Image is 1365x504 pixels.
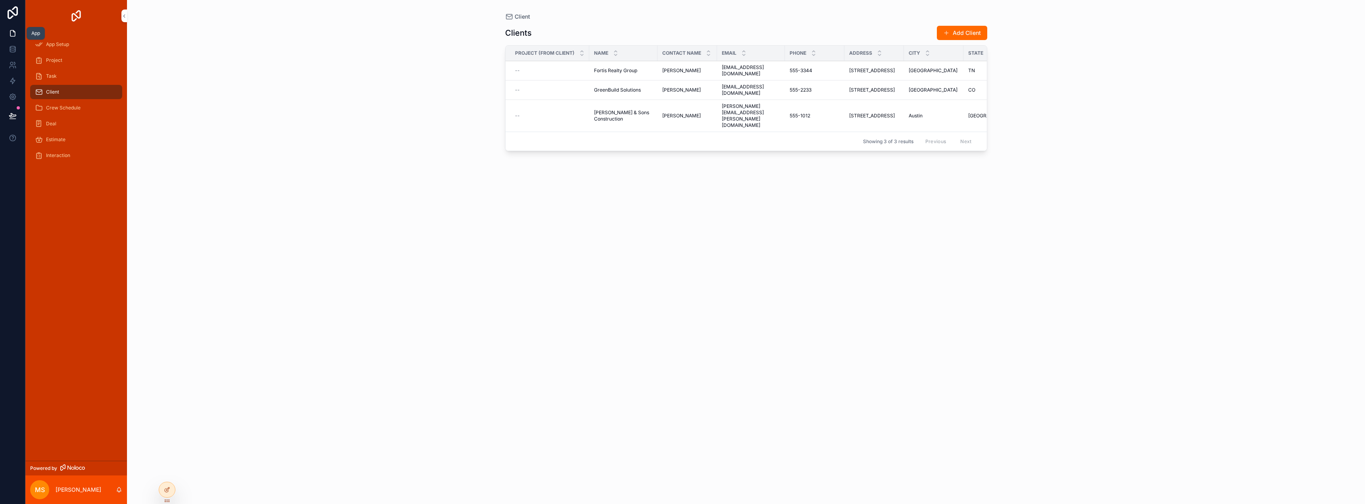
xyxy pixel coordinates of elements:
[909,113,959,119] a: Austin
[662,87,701,93] span: [PERSON_NAME]
[515,113,584,119] a: --
[790,113,810,119] span: 555-1012
[909,67,957,74] span: [GEOGRAPHIC_DATA]
[30,132,122,147] a: Estimate
[46,89,59,95] span: Client
[31,30,40,36] div: App
[30,53,122,67] a: Project
[594,50,608,56] span: Name
[662,50,701,56] span: Contact Name
[505,13,530,21] a: Client
[849,87,899,93] a: [STREET_ADDRESS]
[849,87,895,93] span: [STREET_ADDRESS]
[909,113,923,119] span: Austin
[46,136,65,143] span: Estimate
[30,148,122,163] a: Interaction
[849,113,895,119] span: [STREET_ADDRESS]
[937,26,987,40] button: Add Client
[909,87,957,93] span: [GEOGRAPHIC_DATA]
[46,73,57,79] span: Task
[46,41,69,48] span: App Setup
[662,67,701,74] span: [PERSON_NAME]
[662,87,712,93] a: [PERSON_NAME]
[594,87,653,93] a: GreenBuild Solutions
[790,113,840,119] a: 555-1012
[790,50,806,56] span: Phone
[515,67,520,74] span: --
[515,50,575,56] span: Project (from Client)
[515,67,584,74] a: --
[790,87,840,93] a: 555-2233
[30,101,122,115] a: Crew Schedule
[46,152,70,159] span: Interaction
[46,121,56,127] span: Deal
[25,32,127,173] div: scrollable content
[594,109,653,122] a: [PERSON_NAME] & Sons Construction
[968,67,975,74] span: TN
[968,113,1017,119] span: [GEOGRAPHIC_DATA]
[25,461,127,475] a: Powered by
[515,113,520,119] span: --
[46,57,62,63] span: Project
[56,486,101,494] p: [PERSON_NAME]
[790,67,812,74] span: 555-3344
[46,105,81,111] span: Crew Schedule
[722,50,736,56] span: Email
[722,103,780,128] a: [PERSON_NAME][EMAIL_ADDRESS][PERSON_NAME][DOMAIN_NAME]
[35,485,45,494] span: MS
[505,27,532,38] h1: Clients
[594,67,637,74] span: Fortis Realty Group
[909,50,920,56] span: City
[863,138,913,145] span: Showing 3 of 3 results
[30,85,122,99] a: Client
[662,113,701,119] span: [PERSON_NAME]
[515,87,520,93] span: --
[909,67,959,74] a: [GEOGRAPHIC_DATA]
[849,67,899,74] a: [STREET_ADDRESS]
[662,113,712,119] a: [PERSON_NAME]
[722,64,780,77] a: [EMAIL_ADDRESS][DOMAIN_NAME]
[515,13,530,21] span: Client
[594,67,653,74] a: Fortis Realty Group
[849,113,899,119] a: [STREET_ADDRESS]
[30,465,57,471] span: Powered by
[594,87,641,93] span: GreenBuild Solutions
[968,87,1018,93] a: CO
[30,69,122,83] a: Task
[968,87,975,93] span: CO
[515,87,584,93] a: --
[968,113,1018,119] a: [GEOGRAPHIC_DATA]
[909,87,959,93] a: [GEOGRAPHIC_DATA]
[849,50,872,56] span: Address
[722,84,780,96] a: [EMAIL_ADDRESS][DOMAIN_NAME]
[849,67,895,74] span: [STREET_ADDRESS]
[30,117,122,131] a: Deal
[968,67,1018,74] a: TN
[662,67,712,74] a: [PERSON_NAME]
[30,37,122,52] a: App Setup
[968,50,983,56] span: State
[790,87,811,93] span: 555-2233
[790,67,840,74] a: 555-3344
[70,10,83,22] img: App logo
